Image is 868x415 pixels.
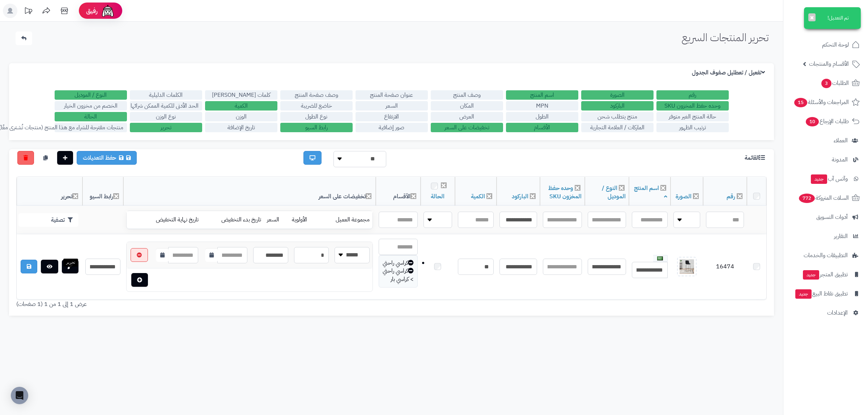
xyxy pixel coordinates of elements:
[816,212,848,222] span: أدوات التسويق
[809,59,849,69] span: الأقسام والمنتجات
[656,123,729,132] label: ترتيب الظهور
[634,184,667,201] a: اسم المنتج
[656,112,729,121] label: حالة المنتج الغير متوفر
[794,98,807,107] span: 15
[130,123,202,132] label: تحرير
[788,132,864,149] a: العملاء
[318,211,373,229] td: مجموعة العميل
[280,101,353,111] label: خاضع للضريبة
[788,228,864,245] a: التقارير
[17,177,82,206] th: تحرير
[19,4,37,20] a: تحديثات المنصة
[63,259,78,267] div: تحرير
[289,211,318,229] td: الأولوية
[201,211,264,229] td: تاريخ بدء التخفيض
[356,123,428,132] label: صور إضافية
[788,266,864,283] a: تطبيق المتجرجديد
[692,69,767,76] h3: تفعيل / تعطليل صفوف الجدول
[280,90,353,100] label: وصف صفحة المنتج
[11,300,392,308] div: عرض 1 إلى 1 من 1 (1 صفحات)
[581,90,654,100] label: الصورة
[799,194,815,203] span: 772
[793,97,849,107] span: المراجعات والأسئلة
[11,387,28,404] div: Open Intercom Messenger
[657,256,663,260] img: العربية
[788,36,864,53] a: لوحة التحكم
[804,7,861,29] div: تم التعديل!
[703,234,747,300] td: 16474
[821,78,849,88] span: الطلبات
[803,270,819,280] span: جديد
[512,192,528,201] a: الباركود
[805,116,849,126] span: طلبات الإرجاع
[86,7,98,15] span: رفيق
[205,112,277,121] label: الوزن
[581,101,654,111] label: الباركود
[471,192,485,201] a: الكمية
[656,90,729,100] label: رقم
[356,112,428,121] label: الارتفاع
[205,101,277,111] label: الكمية
[506,112,578,121] label: الطول
[130,90,202,100] label: الكلمات الدليلية
[602,184,626,201] a: النوع / الموديل
[727,192,735,201] a: رقم
[130,112,202,121] label: نوع الوزن
[798,193,849,203] span: السلات المتروكة
[808,13,816,21] button: ×
[431,90,503,100] label: وصف المنتج
[55,123,127,132] label: منتجات مقترحة للشراء مع هذا المنتج (منتجات تُشترى معًا)
[431,192,444,201] a: الحالة
[280,112,353,121] label: نوع الطول
[101,4,115,18] img: ai-face.png
[810,174,848,184] span: وآتس آب
[205,90,277,100] label: كلمات [PERSON_NAME]
[431,101,503,111] label: المكان
[788,208,864,226] a: أدوات التسويق
[795,289,812,299] span: جديد
[656,101,729,111] label: وحده حفظ المخزون SKU
[788,285,864,302] a: تطبيق نقاط البيعجديد
[280,123,353,132] label: رابط السيو
[581,123,654,132] label: الماركات / العلامة التجارية
[827,308,848,318] span: الإعدادات
[205,123,277,132] label: تاريخ الإضافة
[788,74,864,92] a: الطلبات3
[123,177,376,206] th: تخفيضات على السعر
[745,155,767,161] h3: القائمة
[431,112,503,121] label: العرض
[788,189,864,207] a: السلات المتروكة772
[804,250,848,260] span: التطبيقات والخدمات
[383,267,414,284] div: كراسي راحتي > كراسي بار
[356,101,428,111] label: السعر
[506,90,578,100] label: اسم المنتج
[788,94,864,111] a: المراجعات والأسئلة15
[383,259,414,267] div: كراسي راحتي
[806,117,819,126] span: 10
[18,213,78,227] button: تصفية
[506,123,578,132] label: الأقسام
[356,90,428,100] label: عنوان صفحة المنتج
[55,112,127,121] label: الحالة
[431,123,503,132] label: تخفيضات على السعر
[795,289,848,299] span: تطبيق نقاط البيع
[548,184,582,201] a: وحده حفظ المخزون SKU
[822,40,849,50] span: لوحة التحكم
[832,155,848,165] span: المدونة
[506,101,578,111] label: MPN
[682,31,769,43] h1: تحرير المنتجات السريع
[376,177,421,206] th: الأقسام
[676,192,692,201] a: الصورة
[788,304,864,321] a: الإعدادات
[834,231,848,241] span: التقارير
[264,211,289,229] td: السعر
[834,135,848,146] span: العملاء
[821,79,831,88] span: 3
[130,101,202,111] label: الحد الأدنى للكمية الممكن شرائها
[55,90,127,100] label: النوع / الموديل
[55,101,127,111] label: الخصم من مخزون الخيار
[77,151,137,165] a: حفظ التعديلات
[788,247,864,264] a: التطبيقات والخدمات
[82,177,123,206] th: رابط السيو
[788,151,864,168] a: المدونة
